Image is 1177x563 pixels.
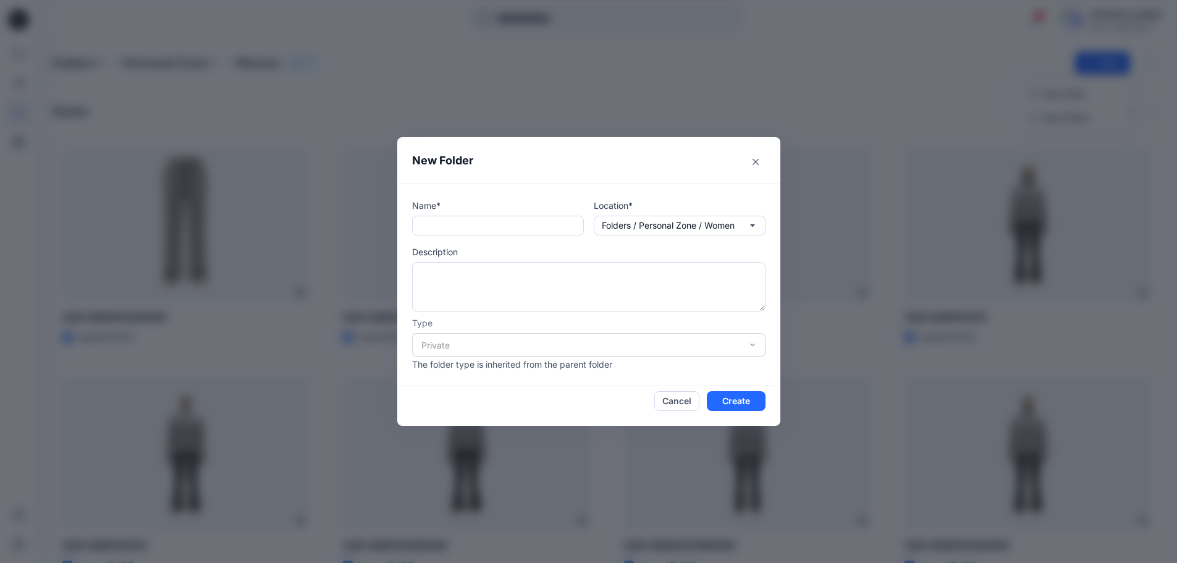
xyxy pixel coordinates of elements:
[654,391,699,411] button: Cancel
[707,391,766,411] button: Create
[746,152,766,172] button: Close
[594,199,766,212] p: Location*
[412,199,584,212] p: Name*
[412,316,766,329] p: Type
[594,216,766,235] button: Folders / Personal Zone / Women
[397,137,780,184] header: New Folder
[602,219,735,232] p: Folders / Personal Zone / Women
[412,358,766,371] p: The folder type is inherited from the parent folder
[412,245,766,258] p: Description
